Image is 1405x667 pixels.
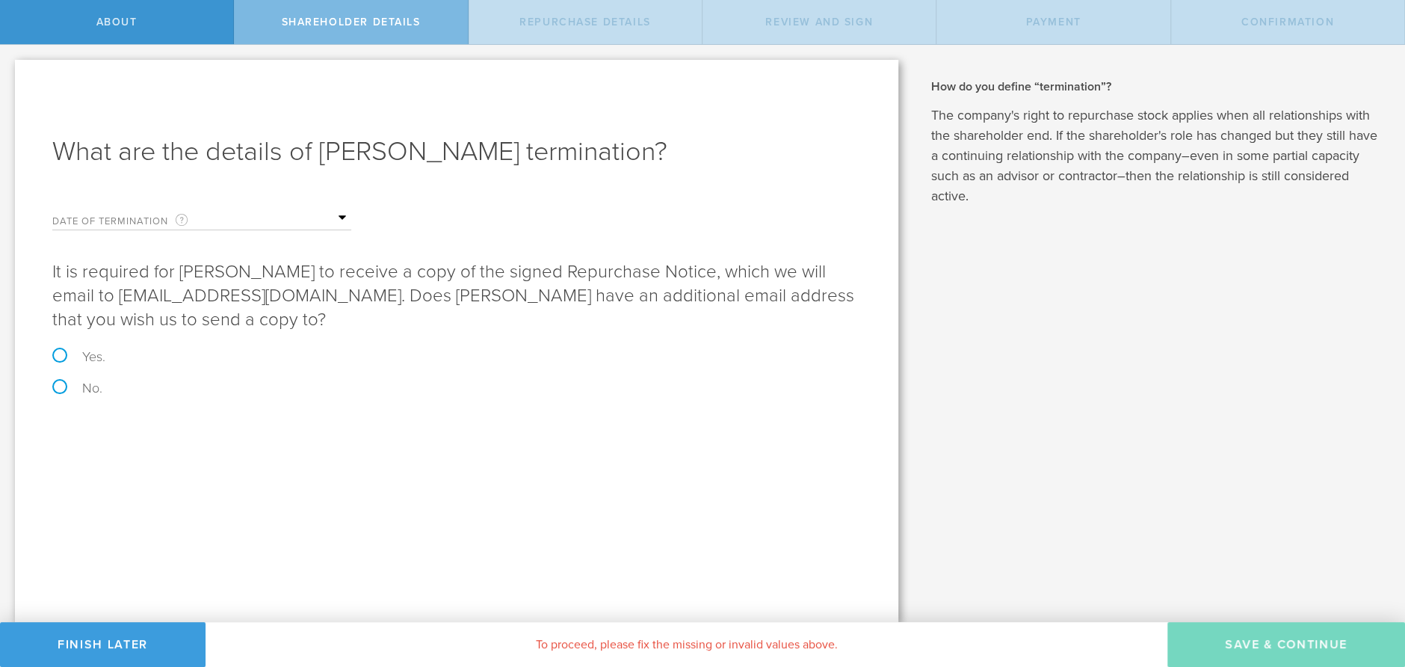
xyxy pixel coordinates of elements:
span: Shareholder Details [281,16,420,28]
h2: How do you define “termination”? [931,79,1383,95]
h1: What are the details of [PERSON_NAME] termination? [52,134,861,170]
p: The company's right to repurchase stock applies when all relationships with the shareholder end. ... [931,105,1383,206]
div: To proceed, please fix the missing or invalid values above. [206,622,1167,667]
label: Date of Termination [52,212,202,230]
span: Repurchase Details [519,16,651,28]
span: Confirmation [1241,16,1334,28]
span: Review and Sign [765,16,873,28]
label: No. [52,381,861,395]
span: About [96,16,138,28]
span: Payment [1025,16,1081,28]
iframe: Chat Widget [1330,550,1405,622]
p: It is required for [PERSON_NAME] to receive a copy of the signed Repurchase Notice, which we will... [52,260,861,332]
button: Save & Continue [1167,622,1405,667]
label: Yes. [52,350,861,363]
